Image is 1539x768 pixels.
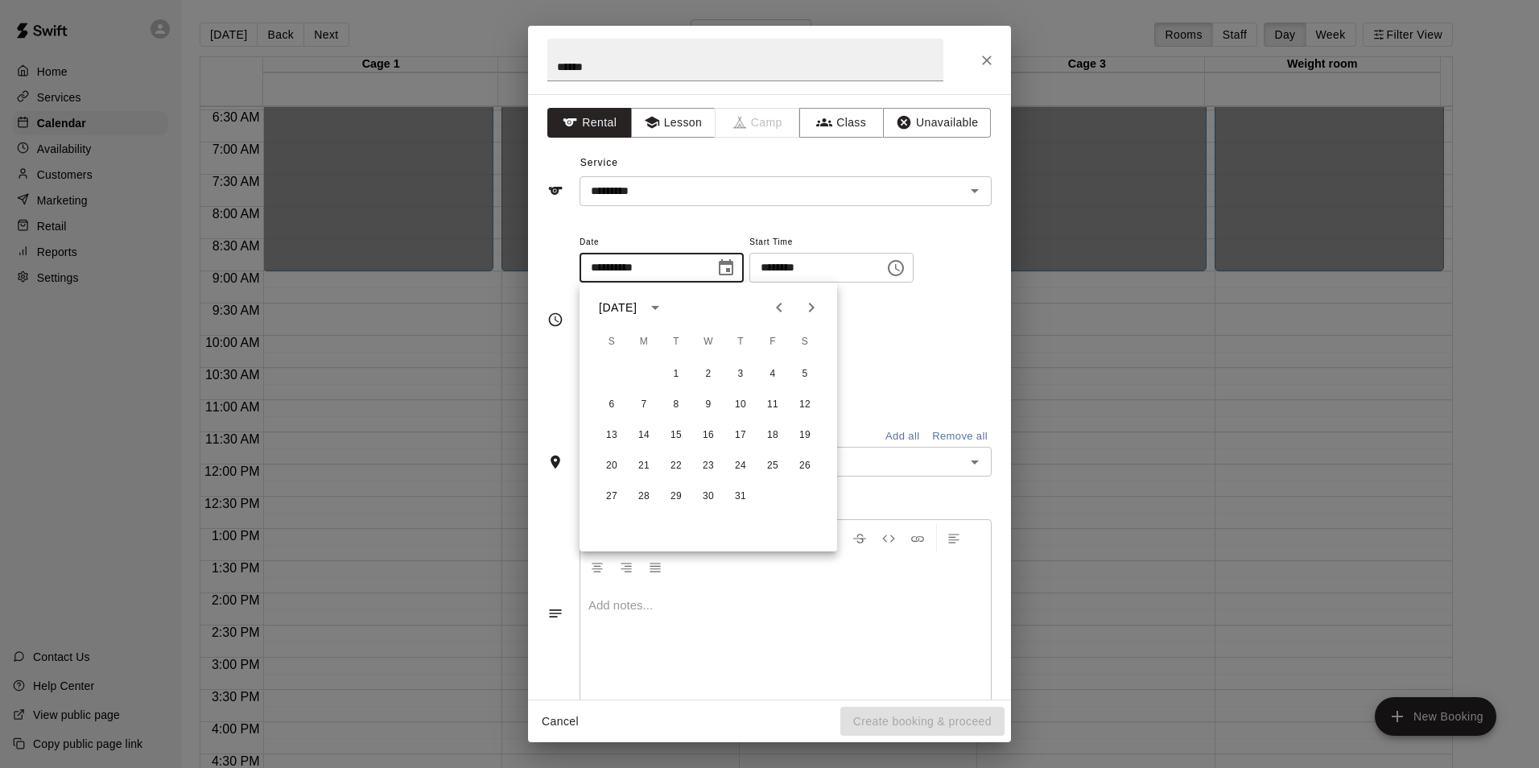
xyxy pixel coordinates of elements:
span: Wednesday [694,326,723,358]
button: Justify Align [642,552,669,581]
button: 26 [790,452,819,481]
button: 7 [629,390,658,419]
svg: Service [547,183,563,199]
span: Tuesday [662,326,691,358]
span: Camps can only be created in the Services page [716,108,800,138]
svg: Timing [547,312,563,328]
button: 24 [726,452,755,481]
button: Cancel [534,707,586,737]
button: Open [963,180,986,202]
button: Left Align [940,523,968,552]
button: Previous month [763,291,795,324]
button: 4 [758,360,787,389]
button: 19 [790,421,819,450]
button: 25 [758,452,787,481]
button: Rental [547,108,632,138]
button: 5 [790,360,819,389]
button: Choose date, selected date is Aug 23, 2025 [710,252,742,284]
button: 27 [597,482,626,511]
button: 20 [597,452,626,481]
span: Start Time [749,232,914,254]
button: 10 [726,390,755,419]
button: Add all [877,424,928,449]
button: 9 [694,390,723,419]
button: 30 [694,482,723,511]
button: Insert Link [904,523,931,552]
svg: Rooms [547,454,563,470]
button: Next month [795,291,827,324]
button: 29 [662,482,691,511]
button: Class [799,108,884,138]
button: Close [972,46,1001,75]
button: 11 [758,390,787,419]
button: Center Align [584,552,611,581]
span: Saturday [790,326,819,358]
button: Insert Code [875,523,902,552]
button: 13 [597,421,626,450]
button: 1 [662,360,691,389]
button: Format Strikethrough [846,523,873,552]
div: [DATE] [599,299,637,316]
button: 8 [662,390,691,419]
button: 2 [694,360,723,389]
button: 3 [726,360,755,389]
button: Open [963,451,986,473]
span: Service [580,157,618,168]
span: Thursday [726,326,755,358]
button: 23 [694,452,723,481]
button: 17 [726,421,755,450]
button: 28 [629,482,658,511]
span: Monday [629,326,658,358]
button: Lesson [631,108,716,138]
button: 6 [597,390,626,419]
button: 12 [790,390,819,419]
span: Friday [758,326,787,358]
svg: Notes [547,605,563,621]
button: calendar view is open, switch to year view [642,294,669,321]
span: Date [580,232,744,254]
button: 14 [629,421,658,450]
button: Remove all [928,424,992,449]
button: 21 [629,452,658,481]
span: Sunday [597,326,626,358]
button: 31 [726,482,755,511]
button: Choose time, selected time is 5:00 PM [880,252,912,284]
button: Unavailable [883,108,991,138]
button: Right Align [613,552,640,581]
button: 15 [662,421,691,450]
button: 18 [758,421,787,450]
button: 16 [694,421,723,450]
button: 22 [662,452,691,481]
